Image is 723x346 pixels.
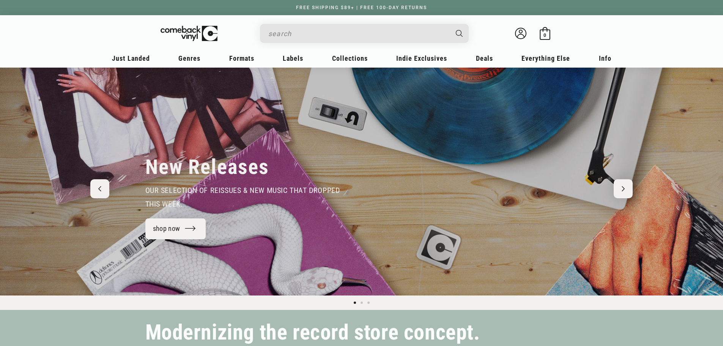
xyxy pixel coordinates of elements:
button: Search [449,24,469,43]
span: Deals [476,54,493,62]
div: Search [260,24,469,43]
span: our selection of reissues & new music that dropped this week. [145,186,340,209]
span: Collections [332,54,368,62]
button: Load slide 3 of 3 [365,299,372,306]
button: Load slide 1 of 3 [351,299,358,306]
h2: Modernizing the record store concept. [145,324,480,341]
span: Everything Else [521,54,570,62]
button: Load slide 2 of 3 [358,299,365,306]
span: Genres [178,54,200,62]
button: Previous slide [90,179,109,198]
span: Indie Exclusives [396,54,447,62]
span: Just Landed [112,54,150,62]
span: 0 [543,32,546,38]
input: search [268,26,448,41]
button: Next slide [614,179,633,198]
span: Info [599,54,611,62]
span: Formats [229,54,254,62]
a: shop now [145,218,206,239]
span: Labels [283,54,303,62]
a: FREE SHIPPING $89+ | FREE 100-DAY RETURNS [288,5,435,10]
h2: New Releases [145,155,269,180]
